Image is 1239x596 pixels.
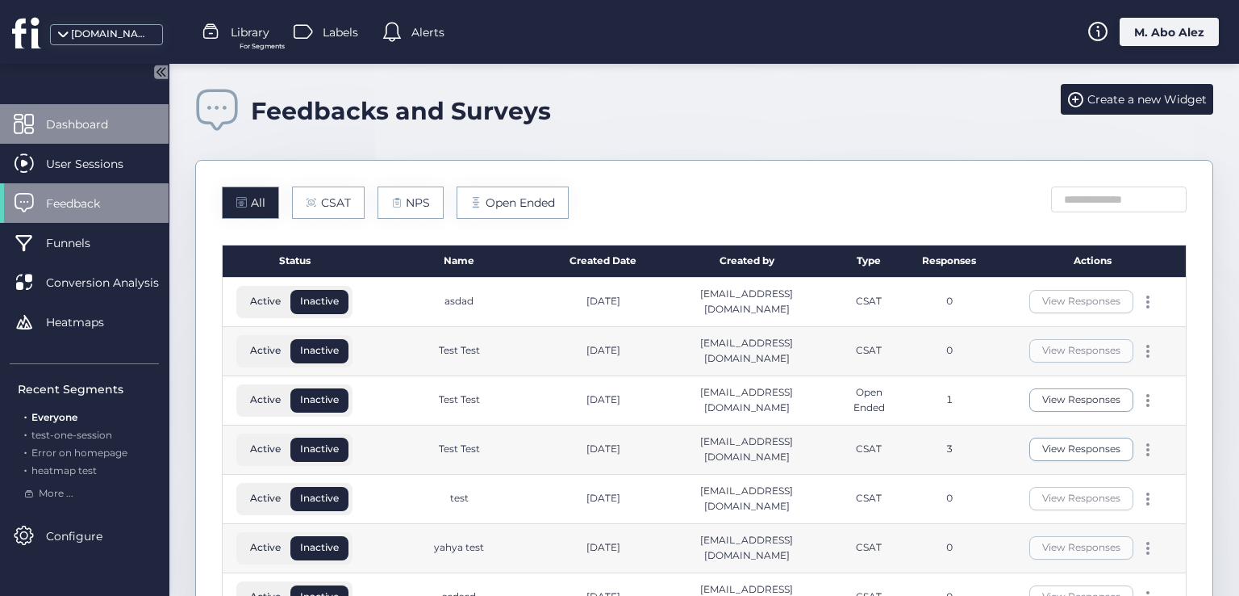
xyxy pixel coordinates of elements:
button: View Responses [1029,487,1133,510]
div: asdad [444,294,473,309]
button: View Responses [1029,438,1133,461]
span: Inactive [290,392,348,407]
div: [DATE] [586,294,620,309]
div: CSAT [856,540,882,556]
div: [EMAIL_ADDRESS][DOMAIN_NAME] [661,484,832,514]
span: Active [240,392,290,407]
button: View Responses [1029,290,1133,313]
div: [EMAIL_ADDRESS][DOMAIN_NAME] [661,336,832,367]
mat-button-toggle-group: Switch State [236,286,353,318]
mat-button-toggle-group: Switch State [236,434,353,466]
div: test [450,491,469,506]
div: 3 [946,442,953,457]
div: Test Test [439,442,480,457]
div: CSAT [856,491,882,506]
div: yahya test [434,540,484,556]
span: Active [240,343,290,358]
div: Feedbacks and Surveys [251,96,551,126]
span: . [24,443,27,459]
span: User Sessions [46,155,148,173]
span: . [24,426,27,441]
mat-button-toggle-group: Switch State [236,532,353,565]
span: Inactive [290,343,348,358]
div: 0 [946,491,953,506]
button: View Responses [1029,536,1133,560]
span: Active [240,491,290,506]
div: [EMAIL_ADDRESS][DOMAIN_NAME] [661,533,832,564]
div: [EMAIL_ADDRESS][DOMAIN_NAME] [661,385,832,416]
span: CSAT [321,194,351,212]
span: Library [231,23,269,41]
span: Conversion Analysis [46,274,183,292]
span: Active [240,540,290,555]
span: Everyone [31,411,77,423]
mat-button-toggle-group: Switch State [236,483,353,515]
div: 1 [946,392,953,408]
div: [DATE] [586,491,620,506]
div: Test Test [439,343,480,359]
div: Status [223,246,366,278]
div: M. Abo Alez [1120,18,1219,46]
div: [DATE] [586,442,620,457]
span: Dashboard [46,115,132,133]
span: Inactive [290,294,348,308]
div: Test Test [439,392,480,408]
div: [DATE] [586,392,620,408]
span: Error on homepage [31,447,127,459]
div: 0 [946,540,953,556]
span: Open Ended [486,194,555,212]
div: Type [840,246,899,278]
div: Actions [999,246,1186,278]
span: Funnels [46,234,115,252]
mat-button-toggle-group: Switch State [236,335,353,367]
span: Alerts [411,23,444,41]
button: View Responses [1029,339,1133,363]
div: Recent Segments [18,380,159,398]
button: View Responses [1029,388,1133,412]
span: Labels [323,23,358,41]
div: Name [366,246,553,278]
span: Feedback [46,195,124,212]
div: CSAT [856,294,882,309]
div: CSAT [856,442,882,457]
span: Configure [46,527,127,545]
div: [EMAIL_ADDRESS][DOMAIN_NAME] [661,434,832,465]
span: . [24,461,27,476]
div: Open Ended [848,385,891,416]
span: Active [240,294,290,308]
div: [DATE] [586,343,620,359]
div: Created Date [553,246,653,278]
span: Inactive [290,442,348,456]
span: Inactive [290,540,348,555]
span: test-one-session [31,429,112,441]
span: Inactive [290,491,348,506]
span: All [251,194,265,212]
span: More ... [39,486,73,502]
span: heatmap test [31,464,97,476]
span: . [24,408,27,423]
span: For Segments [240,41,285,52]
div: [DATE] [586,540,620,556]
span: Create a new Widget [1087,90,1207,108]
div: Created by [653,246,840,278]
div: [EMAIL_ADDRESS][DOMAIN_NAME] [661,287,832,317]
mat-button-toggle-group: Switch State [236,384,353,417]
div: Responses [899,246,999,278]
div: 0 [946,294,953,309]
div: [DOMAIN_NAME] [71,27,152,42]
span: Active [240,442,290,456]
div: 0 [946,343,953,359]
span: NPS [406,194,430,212]
span: Heatmaps [46,313,128,331]
div: CSAT [856,343,882,359]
